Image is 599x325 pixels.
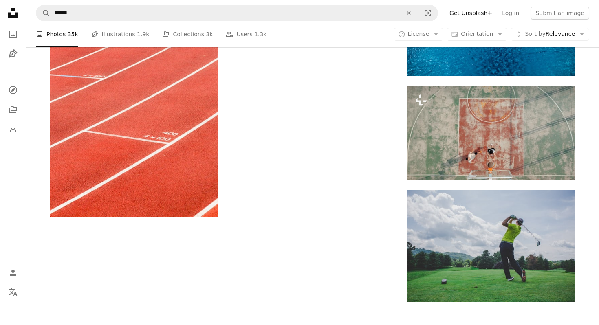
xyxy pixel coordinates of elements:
[5,82,21,98] a: Explore
[5,284,21,301] button: Language
[408,31,429,37] span: License
[50,86,218,94] a: red pavement
[226,21,266,47] a: Users 1.3k
[497,7,524,20] a: Log in
[206,30,213,39] span: 3k
[407,242,575,249] a: photo of man swinging golf driver
[525,30,575,38] span: Relevance
[5,46,21,62] a: Illustrations
[5,304,21,320] button: Menu
[525,31,545,37] span: Sort by
[5,265,21,281] a: Log in / Sign up
[511,28,589,41] button: Sort byRelevance
[254,30,266,39] span: 1.3k
[407,86,575,180] img: a man standing on top of a tennis court holding a racquet
[91,21,150,47] a: Illustrations 1.9k
[407,190,575,302] img: photo of man swinging golf driver
[5,101,21,118] a: Collections
[531,7,589,20] button: Submit an image
[36,5,50,21] button: Search Unsplash
[445,7,497,20] a: Get Unsplash+
[5,5,21,23] a: Home — Unsplash
[36,5,438,21] form: Find visuals sitewide
[394,28,444,41] button: License
[461,31,493,37] span: Orientation
[400,5,418,21] button: Clear
[418,5,438,21] button: Visual search
[137,30,149,39] span: 1.9k
[5,26,21,42] a: Photos
[5,121,21,137] a: Download History
[162,21,213,47] a: Collections 3k
[447,28,507,41] button: Orientation
[407,129,575,136] a: a man standing on top of a tennis court holding a racquet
